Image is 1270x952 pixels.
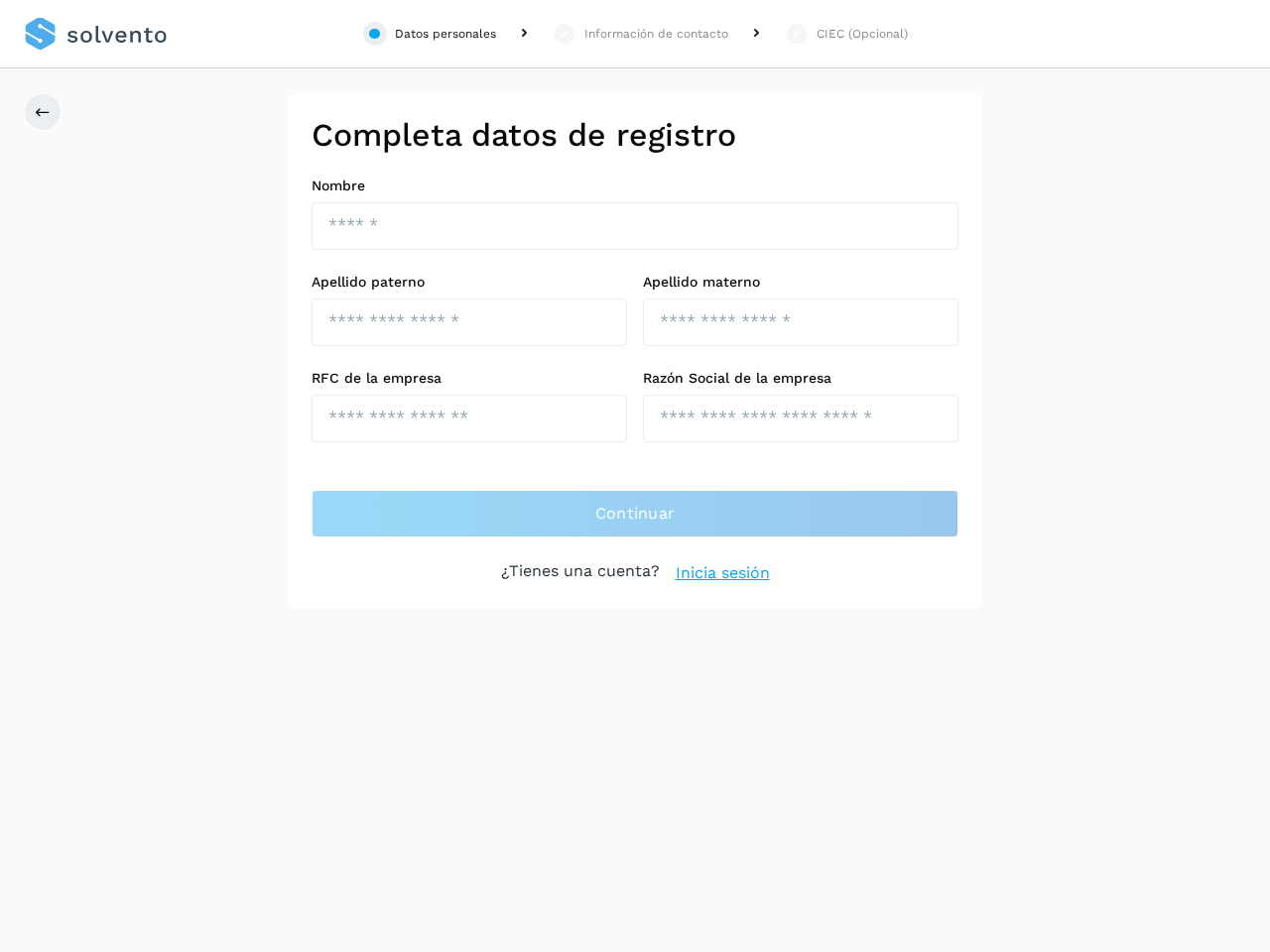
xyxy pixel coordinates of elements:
[312,370,627,387] label: RFC de la empresa
[676,561,770,585] a: Inicia sesión
[595,503,676,525] span: Continuar
[643,274,958,291] label: Apellido materno
[395,25,496,43] div: Datos personales
[312,116,958,154] h2: Completa datos de registro
[817,25,908,43] div: CIEC (Opcional)
[584,25,728,43] div: Información de contacto
[643,370,958,387] label: Razón Social de la empresa
[312,178,958,194] label: Nombre
[312,490,958,537] button: Continuar
[312,274,627,291] label: Apellido paterno
[501,561,660,585] p: ¿Tienes una cuenta?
